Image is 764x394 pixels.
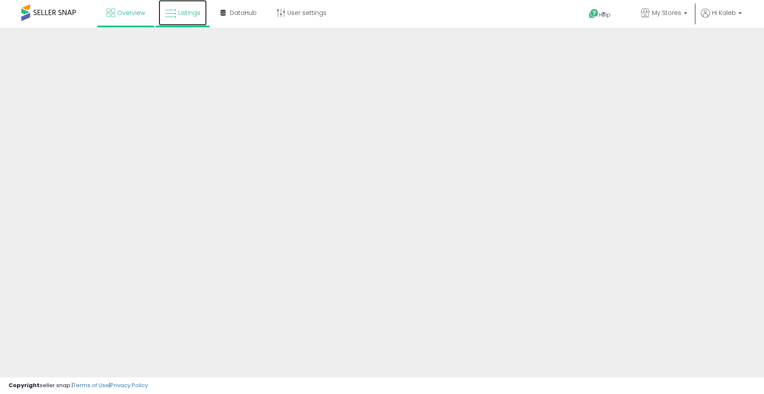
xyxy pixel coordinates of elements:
a: Privacy Policy [110,381,148,389]
span: Hi Kaleb [712,9,736,17]
span: DataHub [230,9,257,17]
span: Help [599,11,611,18]
a: Hi Kaleb [701,9,742,28]
strong: Copyright [9,381,40,389]
a: Terms of Use [73,381,109,389]
span: Overview [117,9,145,17]
i: Get Help [588,9,599,19]
span: My Stores [652,9,681,17]
span: Listings [178,9,200,17]
div: seller snap | | [9,382,148,390]
a: Help [582,2,627,28]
